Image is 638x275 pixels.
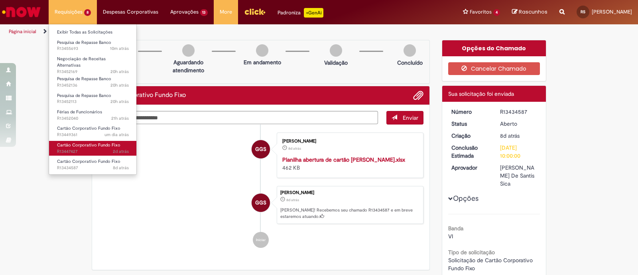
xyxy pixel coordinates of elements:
[104,132,129,138] time: 26/08/2025 16:09:37
[110,46,129,51] time: 28/08/2025 08:19:31
[57,93,111,99] span: Pesquisa de Repasse Banco
[57,82,129,89] span: R13452136
[6,24,419,39] ul: Trilhas de página
[448,90,514,97] span: Sua solicitação foi enviada
[113,148,129,154] span: 2d atrás
[500,120,537,128] div: Aberto
[220,8,232,16] span: More
[57,115,129,122] span: R13452040
[113,148,129,154] time: 26/08/2025 10:27:46
[57,46,129,52] span: R13455693
[288,146,301,151] time: 21/08/2025 08:13:47
[57,158,120,164] span: Cartão Corporativo Fundo Fixo
[448,233,453,240] span: VI
[98,125,423,256] ul: Histórico de tíquete
[282,156,405,163] strong: Planilha abertura de cartão [PERSON_NAME].xlsx
[57,142,120,148] span: Cartão Corporativo Fundo Fixo
[57,125,120,131] span: Cartão Corporativo Fundo Fixo
[49,38,137,53] a: Aberto R13455693 : Pesquisa de Repasse Banco
[397,59,423,67] p: Concluído
[330,44,342,57] img: img-circle-grey.png
[581,9,585,14] span: RS
[500,132,537,140] div: 21/08/2025 08:16:13
[57,165,129,171] span: R13434587
[84,9,91,16] span: 8
[49,141,137,156] a: Aberto R13447427 : Cartão Corporativo Fundo Fixo
[57,132,129,138] span: R13449361
[500,164,537,188] div: [PERSON_NAME] De Santis Sica
[49,91,137,106] a: Aberto R13452113 : Pesquisa de Repasse Banco
[282,156,415,172] div: 462 KB
[282,139,415,144] div: [PERSON_NAME]
[49,24,137,175] ul: Requisições
[49,157,137,172] a: Aberto R13434587 : Cartão Corporativo Fundo Fixo
[288,146,301,151] span: 8d atrás
[182,44,195,57] img: img-circle-grey.png
[110,69,129,75] span: 20h atrás
[98,92,186,99] h2: Cartão Corporativo Fundo Fixo Histórico de tíquete
[98,186,423,224] li: GIULIA GABRIELI SILVA ALEIXO
[57,109,102,115] span: Férias de Funcionários
[98,111,378,125] textarea: Digite sua mensagem aqui...
[113,165,129,171] span: 8d atrás
[500,108,537,116] div: R13434587
[280,190,419,195] div: [PERSON_NAME]
[57,40,111,46] span: Pesquisa de Repasse Banco
[404,44,416,57] img: img-circle-grey.png
[9,28,36,35] a: Página inicial
[442,40,546,56] div: Opções do Chamado
[519,8,547,16] span: Rascunhos
[286,198,299,202] time: 21/08/2025 08:16:13
[57,56,106,68] span: Negociação de Receitas Alternativas
[110,69,129,75] time: 27/08/2025 12:13:43
[592,8,632,15] span: [PERSON_NAME]
[252,194,270,212] div: GIULIA GABRIELI SILVA ALEIXO
[470,8,492,16] span: Favoritos
[170,8,199,16] span: Aprovações
[110,99,129,105] time: 27/08/2025 12:02:46
[57,76,111,82] span: Pesquisa de Repasse Banco
[110,82,129,88] span: 20h atrás
[280,207,419,220] p: [PERSON_NAME]! Recebemos seu chamado R13434587 e em breve estaremos atuando.
[110,99,129,105] span: 20h atrás
[1,4,42,20] img: ServiceNow
[255,193,266,212] span: GGS
[49,75,137,89] a: Aberto R13452136 : Pesquisa de Repasse Banco
[244,58,281,66] p: Em andamento
[110,46,129,51] span: 10m atrás
[200,9,208,16] span: 13
[500,132,520,139] span: 8d atrás
[445,164,494,172] dt: Aprovador
[57,69,129,75] span: R13452169
[169,58,208,74] p: Aguardando atendimento
[445,108,494,116] dt: Número
[49,28,137,37] a: Exibir Todas as Solicitações
[448,257,534,272] span: Solicitação de Cartão Corporativo Fundo Fixo
[111,115,129,121] span: 21h atrás
[448,249,495,256] b: Tipo de solicitação
[448,225,463,232] b: Banda
[512,8,547,16] a: Rascunhos
[57,99,129,105] span: R13452113
[49,124,137,139] a: Aberto R13449361 : Cartão Corporativo Fundo Fixo
[255,140,266,159] span: GGS
[448,62,540,75] button: Cancelar Chamado
[413,90,423,101] button: Adicionar anexos
[103,8,158,16] span: Despesas Corporativas
[49,55,137,72] a: Aberto R13452169 : Negociação de Receitas Alternativas
[256,44,268,57] img: img-circle-grey.png
[113,165,129,171] time: 21/08/2025 08:16:14
[445,120,494,128] dt: Status
[286,198,299,202] span: 8d atrás
[57,148,129,155] span: R13447427
[111,115,129,121] time: 27/08/2025 11:50:48
[304,8,323,18] p: +GenAi
[500,132,520,139] time: 21/08/2025 08:16:13
[386,111,423,125] button: Enviar
[49,108,137,123] a: Aberto R13452040 : Férias de Funcionários
[493,9,500,16] span: 4
[500,144,537,160] div: [DATE] 10:00:00
[55,8,83,16] span: Requisições
[445,132,494,140] dt: Criação
[324,59,348,67] p: Validação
